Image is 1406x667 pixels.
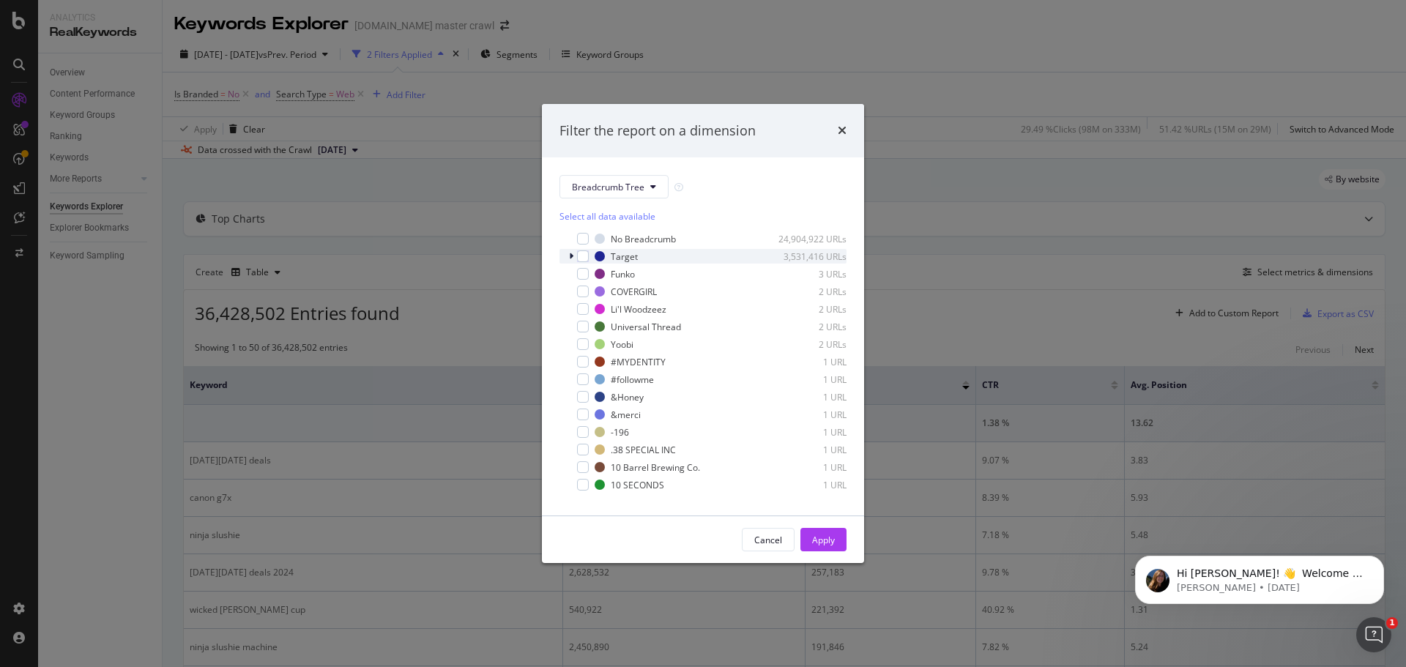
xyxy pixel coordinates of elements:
div: modal [542,104,864,564]
div: 10 Barrel Brewing Co. [611,461,700,474]
div: #MYDENTITY [611,356,666,368]
div: No Breadcrumb [611,233,676,245]
span: Breadcrumb Tree [572,181,644,193]
div: Target [611,250,638,263]
div: Li'l Woodzeez [611,303,666,316]
button: Cancel [742,528,795,551]
div: 3 URLs [775,268,847,280]
div: times [838,122,847,141]
div: 2 URLs [775,303,847,316]
div: #followme [611,373,654,386]
div: 1 URL [775,373,847,386]
div: &merci [611,409,641,421]
div: 24,904,922 URLs [775,233,847,245]
div: Apply [812,534,835,546]
div: 2 URLs [775,286,847,298]
div: 1 URL [775,479,847,491]
div: 1 URL [775,461,847,474]
div: Yoobi [611,338,633,351]
iframe: Intercom live chat [1356,617,1391,652]
button: Apply [800,528,847,551]
div: 2 URLs [775,338,847,351]
div: 1 URL [775,356,847,368]
div: 2 URLs [775,321,847,333]
span: 1 [1386,617,1398,629]
div: Universal Thread [611,321,681,333]
div: Filter the report on a dimension [559,122,756,141]
div: COVERGIRL [611,286,657,298]
iframe: Intercom notifications message [1113,525,1406,627]
div: 1 URL [775,444,847,456]
div: 10 SECONDS [611,479,664,491]
div: 1 URL [775,409,847,421]
div: &Honey [611,391,644,403]
div: 3,531,416 URLs [775,250,847,263]
div: 1 URL [775,391,847,403]
div: -196 [611,426,629,439]
div: .38 SPECIAL INC [611,444,676,456]
div: Cancel [754,534,782,546]
div: Select all data available [559,210,847,223]
div: Funko [611,268,635,280]
div: 1 URL [775,426,847,439]
button: Breadcrumb Tree [559,175,669,198]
